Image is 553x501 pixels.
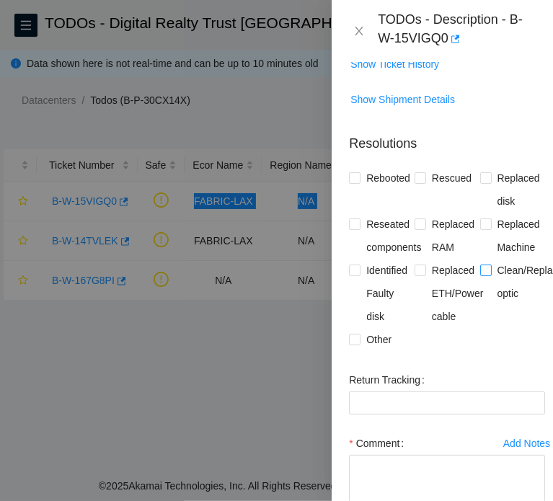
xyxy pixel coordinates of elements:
[378,12,536,50] div: TODOs - Description - B-W-15VIGQ0
[349,391,545,414] input: Return Tracking
[360,328,397,351] span: Other
[349,432,410,455] label: Comment
[360,259,415,328] span: Identified Faulty disk
[350,56,439,72] span: Show Ticket History
[360,167,416,190] span: Rebooted
[503,438,550,448] div: Add Notes
[360,213,427,259] span: Reseated components
[426,213,480,259] span: Replaced RAM
[349,25,369,38] button: Close
[349,368,430,391] label: Return Tracking
[503,432,551,455] button: Add Notes
[426,259,490,328] span: Replaced ETH/Power cable
[350,88,456,111] button: Show Shipment Details
[492,213,546,259] span: Replaced Machine
[350,53,440,76] button: Show Ticket History
[492,167,546,213] span: Replaced disk
[353,25,365,37] span: close
[350,92,455,107] span: Show Shipment Details
[426,167,477,190] span: Rescued
[349,123,545,154] p: Resolutions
